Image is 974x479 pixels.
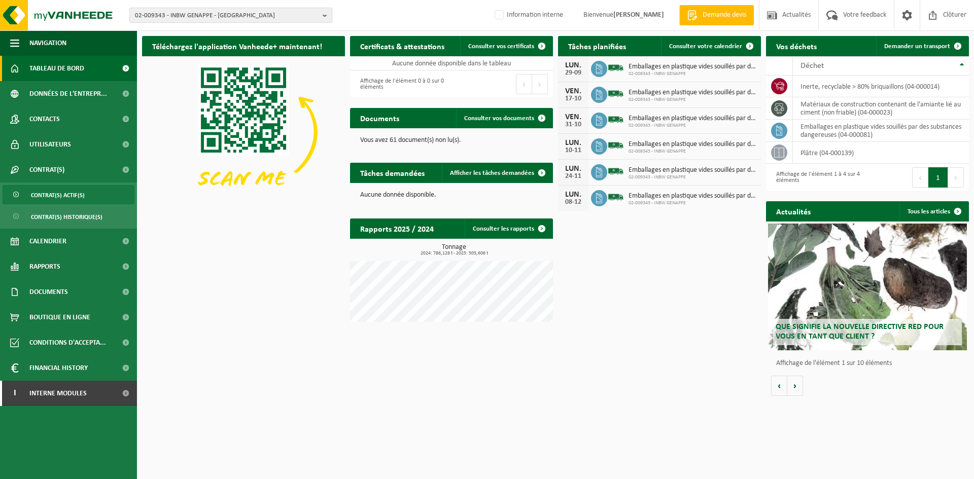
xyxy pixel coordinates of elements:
[456,108,552,128] a: Consulter vos documents
[629,174,756,180] span: 02-009343 - INBW GENAPPE
[787,376,803,396] button: Volgende
[629,97,756,103] span: 02-009343 - INBW GENAPPE
[563,147,583,154] div: 10-11
[629,192,756,200] span: Emballages en plastique vides souillés par des substances dangereuses
[629,149,756,155] span: 02-009343 - INBW GENAPPE
[142,56,345,208] img: Download de VHEPlus App
[613,11,664,19] strong: [PERSON_NAME]
[899,201,968,222] a: Tous les articles
[29,355,88,381] span: Financial History
[766,36,827,56] h2: Vos déchets
[563,173,583,180] div: 24-11
[669,43,742,50] span: Consulter votre calendrier
[450,170,534,176] span: Afficher les tâches demandées
[766,201,821,221] h2: Actualités
[355,251,553,256] span: 2024: 786,128 t - 2025: 505,606 t
[629,123,756,129] span: 02-009343 - INBW GENAPPE
[460,36,552,56] a: Consulter vos certificats
[142,36,332,56] h2: Téléchargez l'application Vanheede+ maintenant!
[884,43,950,50] span: Demander un transport
[793,76,969,97] td: Inerte, recyclable > 80% briquaillons (04-000014)
[355,73,446,95] div: Affichage de l'élément 0 à 0 sur 0 éléments
[563,87,583,95] div: VEN.
[29,279,68,305] span: Documents
[29,106,60,132] span: Contacts
[607,111,624,128] img: BL-SO-LV
[607,59,624,77] img: BL-SO-LV
[29,30,66,56] span: Navigation
[629,166,756,174] span: Emballages en plastique vides souillés par des substances dangereuses
[771,376,787,396] button: Vorige
[629,71,756,77] span: 02-009343 - INBW GENAPPE
[31,186,85,205] span: Contrat(s) actif(s)
[350,56,553,70] td: Aucune donnée disponible dans le tableau
[928,167,948,188] button: 1
[776,360,964,367] p: Affichage de l'élément 1 sur 10 éléments
[771,166,862,189] div: Affichage de l'élément 1 à 4 sur 4 éléments
[563,199,583,206] div: 08-12
[516,74,532,94] button: Previous
[563,121,583,128] div: 31-10
[29,229,66,254] span: Calendrier
[876,36,968,56] a: Demander un transport
[629,89,756,97] span: Emballages en plastique vides souillés par des substances dangereuses
[29,330,106,355] span: Conditions d'accepta...
[563,165,583,173] div: LUN.
[29,254,60,279] span: Rapports
[29,81,107,106] span: Données de l'entrepr...
[607,137,624,154] img: BL-SO-LV
[29,56,84,81] span: Tableau de bord
[360,192,543,199] p: Aucune donnée disponible.
[29,132,71,157] span: Utilisateurs
[464,115,534,122] span: Consulter vos documents
[912,167,928,188] button: Previous
[679,5,754,25] a: Demande devis
[442,163,552,183] a: Afficher les tâches demandées
[563,95,583,102] div: 17-10
[629,115,756,123] span: Emballages en plastique vides souillés par des substances dangereuses
[793,142,969,164] td: plâtre (04-000139)
[793,97,969,120] td: matériaux de construction contenant de l'amiante lié au ciment (non friable) (04-000023)
[661,36,760,56] a: Consulter votre calendrier
[563,69,583,77] div: 29-09
[563,61,583,69] div: LUN.
[3,207,134,226] a: Contrat(s) historique(s)
[29,305,90,330] span: Boutique en ligne
[493,8,563,23] label: Information interne
[29,381,87,406] span: Interne modules
[700,10,749,20] span: Demande devis
[629,140,756,149] span: Emballages en plastique vides souillés par des substances dangereuses
[948,167,964,188] button: Next
[355,244,553,256] h3: Tonnage
[607,163,624,180] img: BL-SO-LV
[10,381,19,406] span: I
[135,8,319,23] span: 02-009343 - INBW GENAPPE - [GEOGRAPHIC_DATA]
[793,120,969,142] td: emballages en plastique vides souillés par des substances dangereuses (04-000081)
[563,139,583,147] div: LUN.
[129,8,332,23] button: 02-009343 - INBW GENAPPE - [GEOGRAPHIC_DATA]
[350,163,435,182] h2: Tâches demandées
[468,43,534,50] span: Consulter vos certificats
[629,200,756,206] span: 02-009343 - INBW GENAPPE
[350,218,444,238] h2: Rapports 2025 / 2024
[607,85,624,102] img: BL-SO-LV
[629,63,756,71] span: Emballages en plastique vides souillés par des substances dangereuses
[360,137,543,144] p: Vous avez 61 document(s) non lu(s).
[350,108,409,128] h2: Documents
[558,36,636,56] h2: Tâches planifiées
[801,62,824,70] span: Déchet
[532,74,548,94] button: Next
[3,185,134,204] a: Contrat(s) actif(s)
[563,191,583,199] div: LUN.
[31,207,102,227] span: Contrat(s) historique(s)
[768,224,967,350] a: Que signifie la nouvelle directive RED pour vous en tant que client ?
[607,189,624,206] img: BL-SO-LV
[350,36,455,56] h2: Certificats & attestations
[29,157,64,182] span: Contrat(s)
[563,113,583,121] div: VEN.
[776,323,944,341] span: Que signifie la nouvelle directive RED pour vous en tant que client ?
[465,218,552,239] a: Consulter les rapports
